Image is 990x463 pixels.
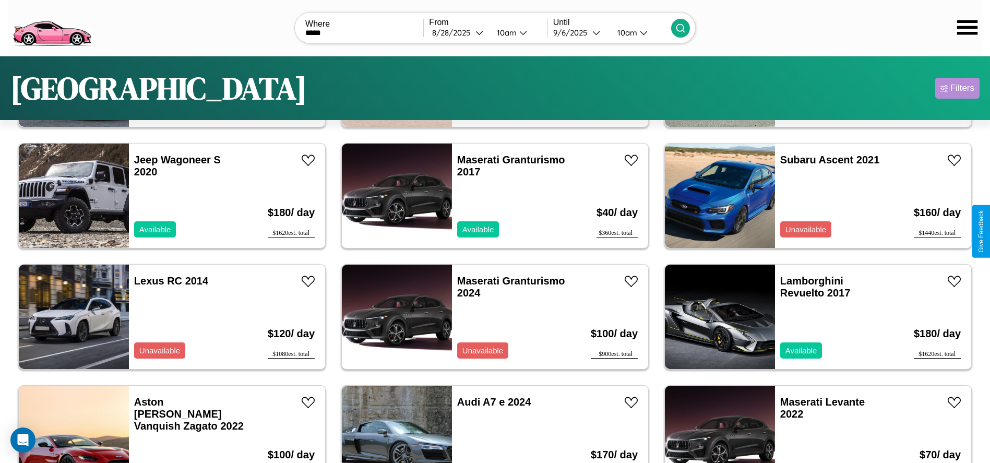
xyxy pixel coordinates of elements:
p: Unavailable [462,343,503,358]
div: $ 1620 est. total [268,229,315,238]
h3: $ 180 / day [914,317,961,350]
p: Available [462,222,494,236]
p: Available [139,222,171,236]
label: From [429,18,547,27]
button: Filters [935,78,980,99]
p: Available [785,343,817,358]
div: $ 360 est. total [597,229,638,238]
img: logo [8,5,96,49]
div: 10am [492,28,519,38]
h3: $ 120 / day [268,317,315,350]
a: Maserati Granturismo 2024 [457,275,565,299]
div: Give Feedback [977,210,985,253]
label: Until [553,18,671,27]
button: 10am [488,27,547,38]
p: Unavailable [139,343,180,358]
a: Maserati Granturismo 2017 [457,154,565,177]
a: Aston [PERSON_NAME] Vanquish Zagato 2022 [134,396,244,432]
button: 8/28/2025 [429,27,488,38]
h3: $ 100 / day [591,317,638,350]
a: Maserati Levante 2022 [780,396,865,420]
h3: $ 40 / day [597,196,638,229]
h1: [GEOGRAPHIC_DATA] [10,67,307,110]
a: Jeep Wagoneer S 2020 [134,154,221,177]
div: $ 1080 est. total [268,350,315,359]
h3: $ 160 / day [914,196,961,229]
a: Audi A7 e 2024 [457,396,531,408]
div: 9 / 6 / 2025 [553,28,592,38]
div: $ 1440 est. total [914,229,961,238]
div: Open Intercom Messenger [10,428,35,453]
p: Unavailable [785,222,826,236]
button: 10am [609,27,671,38]
a: Subaru Ascent 2021 [780,154,880,165]
a: Lexus RC 2014 [134,275,208,287]
a: Lamborghini Revuelto 2017 [780,275,851,299]
label: Where [305,19,423,29]
div: Filters [950,83,974,93]
h3: $ 180 / day [268,196,315,229]
div: $ 1620 est. total [914,350,961,359]
div: 8 / 28 / 2025 [432,28,475,38]
div: $ 900 est. total [591,350,638,359]
div: 10am [612,28,640,38]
